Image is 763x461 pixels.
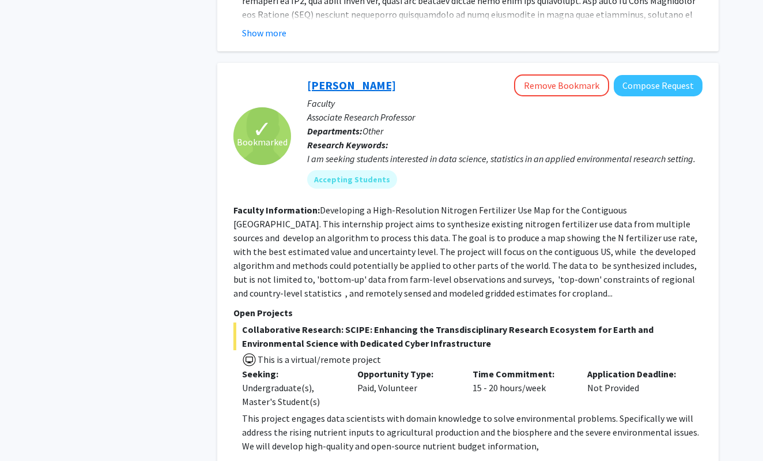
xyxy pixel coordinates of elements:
[256,354,381,365] span: This is a virtual/remote project
[9,409,49,452] iframe: Chat
[579,367,694,408] div: Not Provided
[514,74,609,96] button: Remove Bookmark
[233,204,320,216] b: Faculty Information:
[307,170,397,189] mat-chip: Accepting Students
[473,367,571,381] p: Time Commitment:
[307,152,702,166] div: I am seeking students interested in data science, statistics in an applied environmental research...
[307,139,388,151] b: Research Keywords:
[307,125,362,137] b: Departments:
[307,110,702,124] p: Associate Research Professor
[242,411,702,453] p: This project engages data scientists with domain knowledge to solve environmental problems. Speci...
[349,367,464,408] div: Paid, Volunteer
[233,306,702,320] p: Open Projects
[587,367,685,381] p: Application Deadline:
[307,78,396,92] a: [PERSON_NAME]
[242,367,340,381] p: Seeking:
[614,75,702,96] button: Compose Request to Dong Liang
[464,367,579,408] div: 15 - 20 hours/week
[237,135,288,149] span: Bookmarked
[233,204,699,299] fg-read-more: Developing a High-Resolution Nitrogen Fertilizer Use Map for the Contiguous [GEOGRAPHIC_DATA]. Th...
[252,123,272,135] span: ✓
[357,367,455,381] p: Opportunity Type:
[242,381,340,408] div: Undergraduate(s), Master's Student(s)
[362,125,383,137] span: Other
[307,96,702,110] p: Faculty
[242,26,286,40] button: Show more
[233,323,702,350] span: Collaborative Research: SCIPE: Enhancing the Transdisciplinary Research Ecosystem for Earth and E...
